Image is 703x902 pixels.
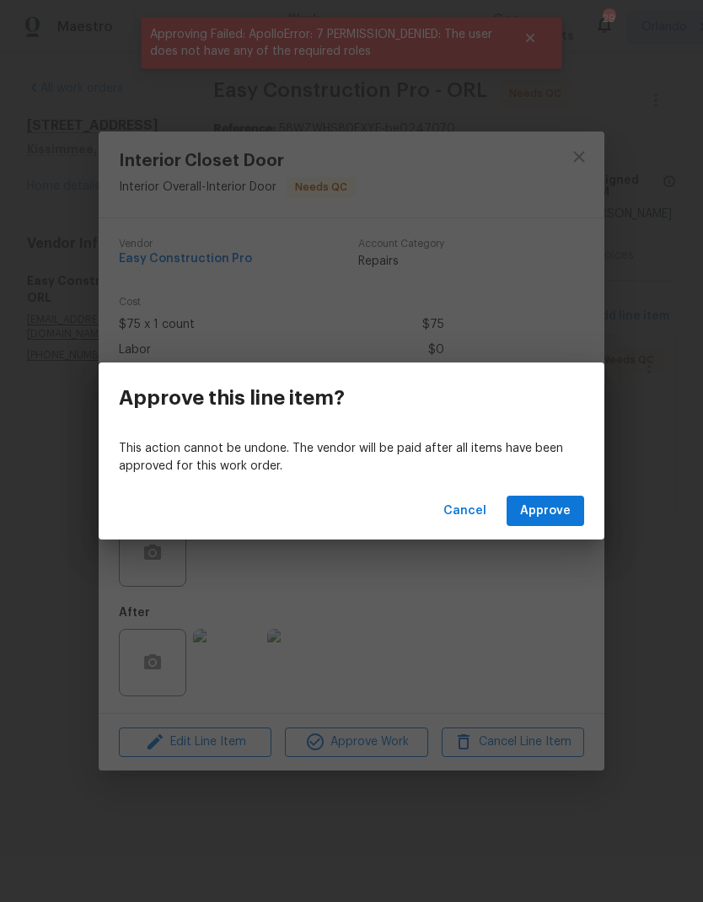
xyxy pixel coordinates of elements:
button: Cancel [437,496,493,527]
p: This action cannot be undone. The vendor will be paid after all items have been approved for this... [119,440,584,475]
button: Approve [507,496,584,527]
span: Approve [520,501,571,522]
span: Cancel [443,501,486,522]
h3: Approve this line item? [119,386,345,410]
